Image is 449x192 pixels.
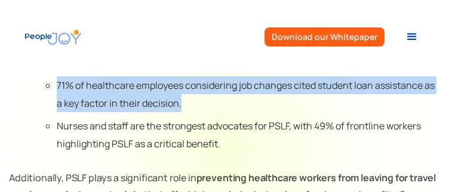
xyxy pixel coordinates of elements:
div: menu [394,19,430,55]
div: Download our Whitepaper [272,32,377,42]
a: home [19,24,81,51]
li: Nurses and staff are the strongest advocates for PSLF, with 49% of frontline workers highlighting... [57,117,440,153]
a: Download our Whitepaper [265,27,385,47]
li: 71% of healthcare employees considering job changes cited student loan assistance as a key factor... [57,76,440,112]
